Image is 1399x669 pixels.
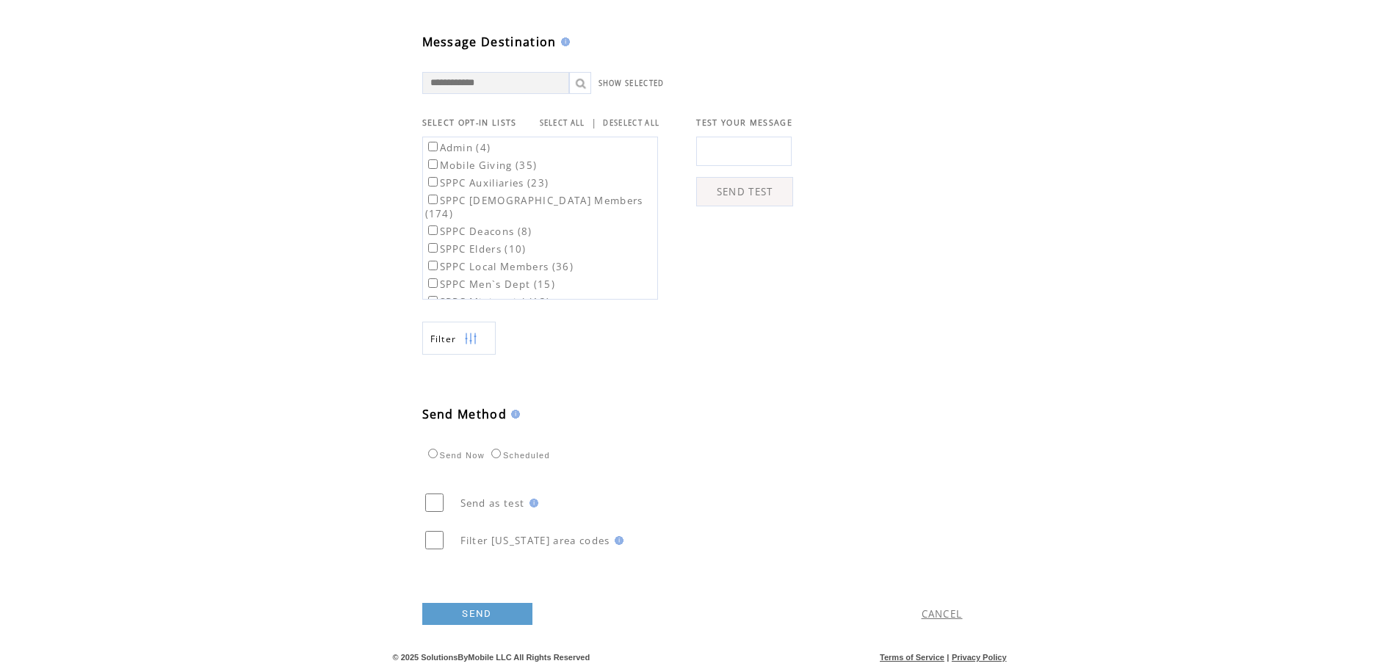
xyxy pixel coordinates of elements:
[425,260,574,273] label: SPPC Local Members (36)
[922,607,963,621] a: CANCEL
[422,603,532,625] a: SEND
[428,142,438,151] input: Admin (4)
[464,322,477,355] img: filters.png
[599,79,665,88] a: SHOW SELECTED
[603,118,659,128] a: DESELECT ALL
[425,194,643,220] label: SPPC [DEMOGRAPHIC_DATA] Members (174)
[491,449,501,458] input: Scheduled
[428,296,438,305] input: SPPC Ministerial (13)
[422,117,517,128] span: SELECT OPT-IN LISTS
[422,34,557,50] span: Message Destination
[460,496,525,510] span: Send as test
[460,534,610,547] span: Filter [US_STATE] area codes
[425,295,551,308] label: SPPC Ministerial (13)
[428,195,438,204] input: SPPC [DEMOGRAPHIC_DATA] Members (174)
[696,177,793,206] a: SEND TEST
[428,449,438,458] input: Send Now
[428,243,438,253] input: SPPC Elders (10)
[425,141,491,154] label: Admin (4)
[525,499,538,507] img: help.gif
[425,242,527,256] label: SPPC Elders (10)
[422,322,496,355] a: Filter
[428,177,438,187] input: SPPC Auxiliaries (23)
[947,653,949,662] span: |
[430,333,457,345] span: Show filters
[424,451,485,460] label: Send Now
[952,653,1007,662] a: Privacy Policy
[488,451,550,460] label: Scheduled
[428,159,438,169] input: Mobile Giving (35)
[591,116,597,129] span: |
[425,225,532,238] label: SPPC Deacons (8)
[540,118,585,128] a: SELECT ALL
[428,278,438,288] input: SPPC Men`s Dept (15)
[425,278,556,291] label: SPPC Men`s Dept (15)
[428,225,438,235] input: SPPC Deacons (8)
[696,117,792,128] span: TEST YOUR MESSAGE
[880,653,944,662] a: Terms of Service
[425,159,538,172] label: Mobile Giving (35)
[425,176,549,189] label: SPPC Auxiliaries (23)
[422,406,507,422] span: Send Method
[507,410,520,419] img: help.gif
[610,536,623,545] img: help.gif
[557,37,570,46] img: help.gif
[393,653,590,662] span: © 2025 SolutionsByMobile LLC All Rights Reserved
[428,261,438,270] input: SPPC Local Members (36)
